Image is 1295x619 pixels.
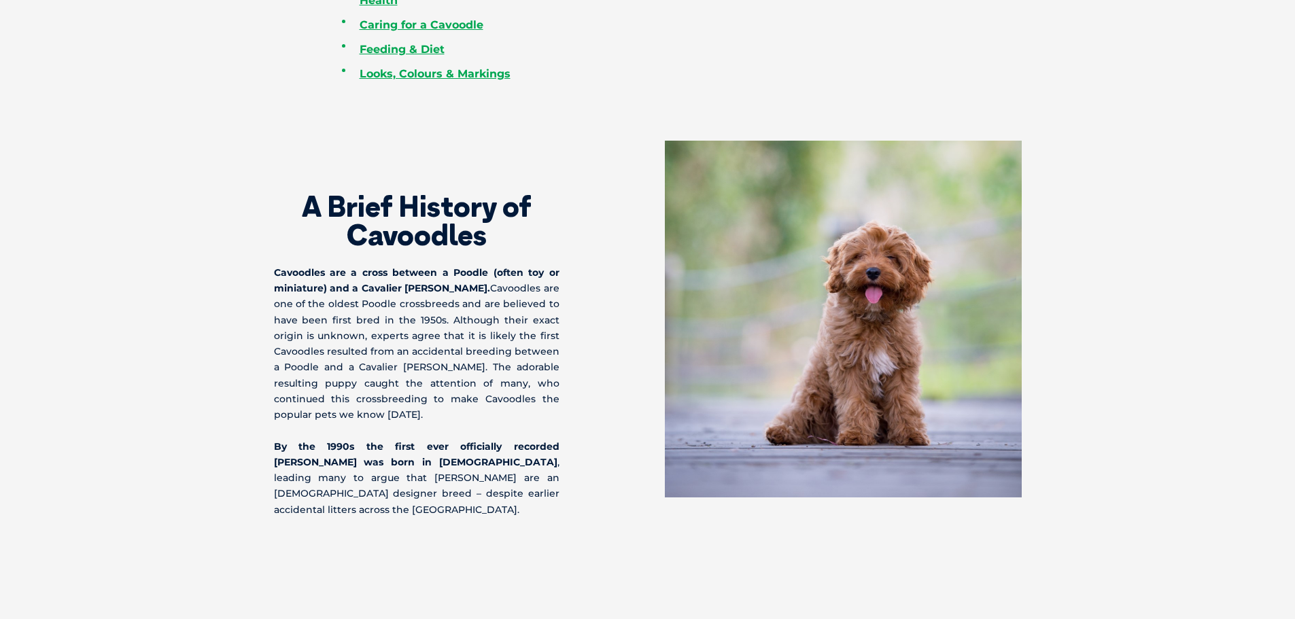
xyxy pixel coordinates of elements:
[360,43,445,56] a: Feeding & Diet
[274,440,559,468] strong: By the 1990s the first ever officially recorded [PERSON_NAME] was born in [DEMOGRAPHIC_DATA]
[360,67,511,80] a: Looks, Colours & Markings
[360,18,483,31] a: Caring for a Cavoodle
[274,439,559,518] p: , leading many to argue that [PERSON_NAME] are an [DEMOGRAPHIC_DATA] designer breed – despite ear...
[274,192,559,249] h2: A Brief History of Cavoodles
[274,266,559,294] strong: Cavoodles are a cross between a Poodle (often toy or miniature) and a Cavalier [PERSON_NAME].
[274,265,559,423] p: Cavoodles are one of the oldest Poodle crossbreeds and are believed to have been first bred in th...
